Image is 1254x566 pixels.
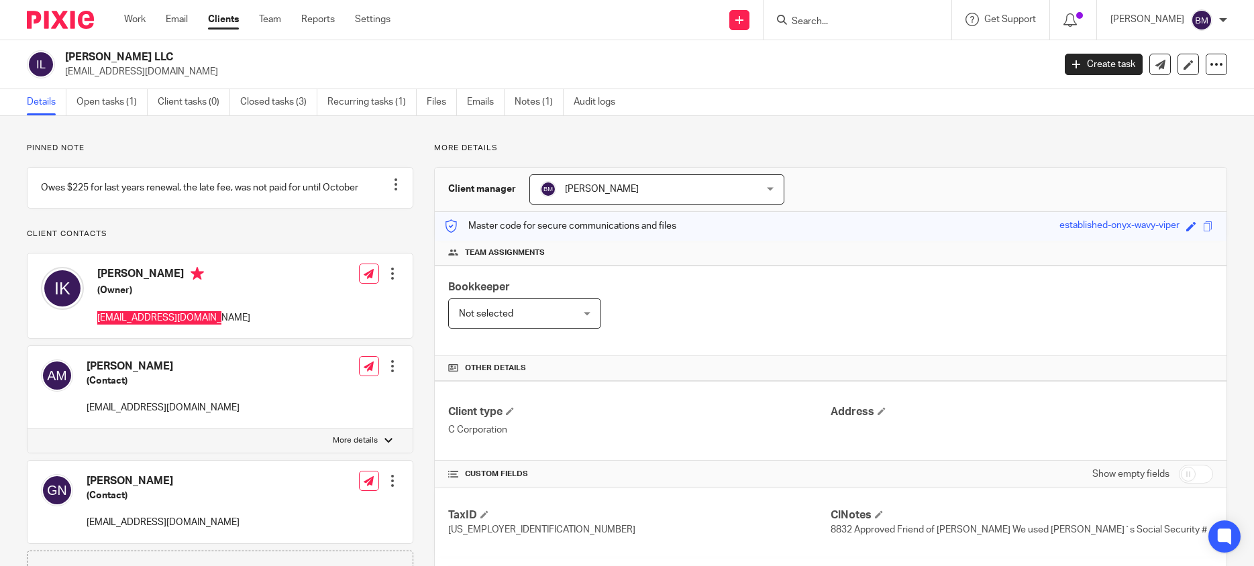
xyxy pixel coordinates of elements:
[208,13,239,26] a: Clients
[790,16,911,28] input: Search
[1092,467,1169,481] label: Show empty fields
[445,219,676,233] p: Master code for secure communications and files
[166,13,188,26] a: Email
[355,13,390,26] a: Settings
[831,525,1207,534] span: 8832 Approved Friend of [PERSON_NAME] We used [PERSON_NAME]`s Social Security #
[1110,13,1184,26] p: [PERSON_NAME]
[65,50,849,64] h2: [PERSON_NAME] LLC
[448,423,831,437] p: C Corporation
[1059,219,1180,234] div: established-onyx-wavy-viper
[574,89,625,115] a: Audit logs
[97,267,250,284] h4: [PERSON_NAME]
[27,89,66,115] a: Details
[97,284,250,297] h5: (Owner)
[27,229,413,239] p: Client contacts
[540,181,556,197] img: svg%3E
[448,525,635,534] span: [US_EMPLOYER_IDENTIFICATION_NUMBER]
[87,374,240,388] h5: (Contact)
[448,508,831,522] h4: TaxID
[333,435,378,446] p: More details
[448,469,831,479] h4: CUSTOM FIELDS
[459,309,513,319] span: Not selected
[448,282,510,292] span: Bookkeeper
[87,359,240,374] h4: [PERSON_NAME]
[465,363,526,374] span: Other details
[984,15,1036,24] span: Get Support
[565,184,639,194] span: [PERSON_NAME]
[831,508,1213,522] h4: ClNotes
[97,311,250,325] p: [EMAIL_ADDRESS][DOMAIN_NAME]
[1065,54,1143,75] a: Create task
[27,11,94,29] img: Pixie
[27,50,55,78] img: svg%3E
[434,143,1227,154] p: More details
[515,89,564,115] a: Notes (1)
[240,89,317,115] a: Closed tasks (3)
[467,89,505,115] a: Emails
[41,267,84,310] img: svg%3E
[448,405,831,419] h4: Client type
[1191,9,1212,31] img: svg%3E
[301,13,335,26] a: Reports
[191,267,204,280] i: Primary
[87,474,240,488] h4: [PERSON_NAME]
[465,247,545,258] span: Team assignments
[76,89,148,115] a: Open tasks (1)
[41,359,73,392] img: svg%3E
[259,13,281,26] a: Team
[65,65,1045,78] p: [EMAIL_ADDRESS][DOMAIN_NAME]
[124,13,146,26] a: Work
[831,405,1213,419] h4: Address
[87,489,240,502] h5: (Contact)
[87,401,240,414] p: [EMAIL_ADDRESS][DOMAIN_NAME]
[27,143,413,154] p: Pinned note
[327,89,417,115] a: Recurring tasks (1)
[158,89,230,115] a: Client tasks (0)
[427,89,457,115] a: Files
[41,474,73,506] img: svg%3E
[448,182,516,196] h3: Client manager
[87,516,240,529] p: [EMAIL_ADDRESS][DOMAIN_NAME]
